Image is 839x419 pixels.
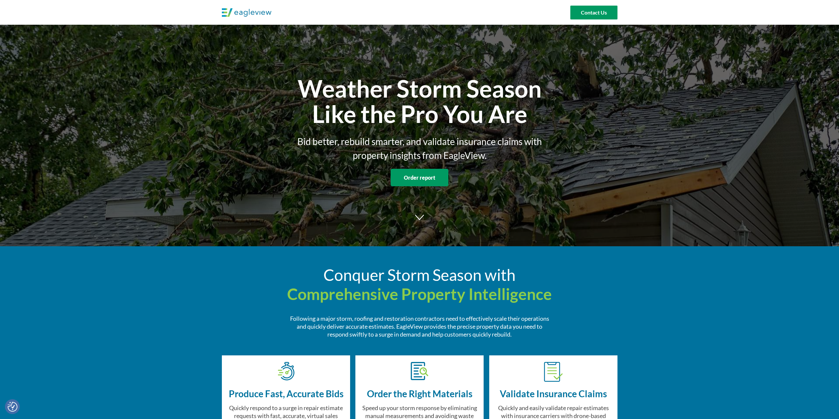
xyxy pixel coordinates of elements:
[404,174,435,181] strong: Order report
[391,169,448,186] a: Order report
[287,284,552,303] span: Comprehensive Property Intelligence
[570,6,617,19] a: Contact Us
[581,9,607,15] strong: Contact Us
[8,402,17,412] button: Consent Preferences
[323,265,516,284] span: Conquer Storm Season with
[367,388,472,399] span: Order the Right Materials
[298,74,542,128] span: Weather Storm Season Like the Pro You Are
[8,402,17,412] img: Revisit consent button
[229,388,344,399] span: Produce Fast, Accurate Bids
[297,136,542,161] span: Bid better, rebuild smarter, and validate insurance claims with property insights from EagleView.
[290,315,549,338] span: Following a major storm, roofing and restoration contractors need to effectively scale their oper...
[500,388,607,399] span: Validate Insurance Claims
